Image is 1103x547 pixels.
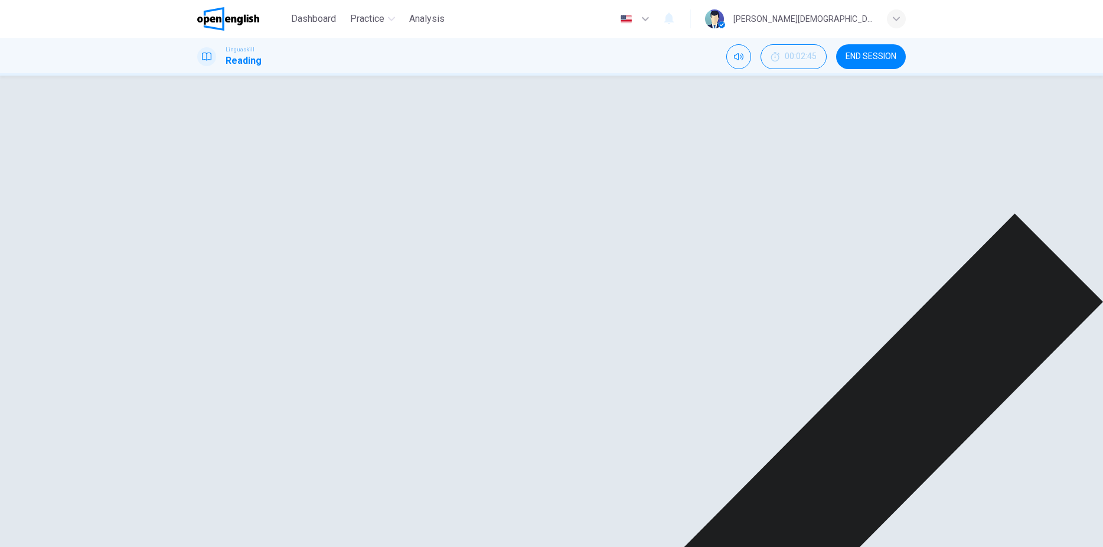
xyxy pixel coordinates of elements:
a: OpenEnglish logo [197,7,286,31]
div: Hide [761,44,827,69]
img: Profile picture [705,9,724,28]
button: Dashboard [286,8,341,30]
button: Practice [345,8,400,30]
div: Mute [726,44,751,69]
span: END SESSION [846,52,896,61]
span: Practice [350,12,384,26]
button: Analysis [404,8,449,30]
button: 00:02:45 [761,44,827,69]
span: 00:02:45 [785,52,817,61]
span: Analysis [409,12,445,26]
button: END SESSION [836,44,906,69]
span: Linguaskill [226,45,254,54]
div: [PERSON_NAME][DEMOGRAPHIC_DATA] L. [733,12,873,26]
img: en [619,15,634,24]
img: OpenEnglish logo [197,7,259,31]
h1: Reading [226,54,262,68]
span: Dashboard [291,12,336,26]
